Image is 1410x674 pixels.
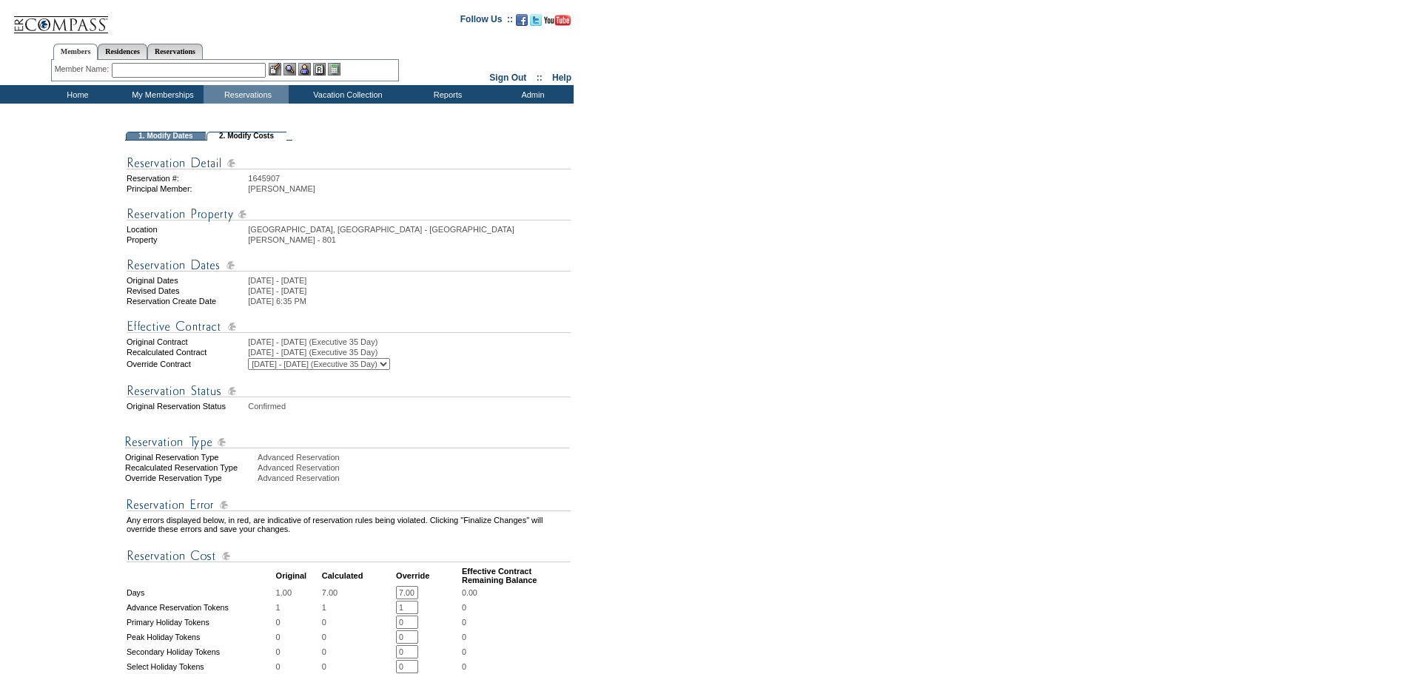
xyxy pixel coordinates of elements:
td: 1. Modify Dates [126,132,206,141]
td: Reservations [204,85,289,104]
td: Secondary Holiday Tokens [127,645,275,658]
a: Become our fan on Facebook [516,18,528,27]
td: 0 [322,630,395,644]
div: Override Reservation Type [125,474,256,482]
td: Admin [489,85,574,104]
div: Advanced Reservation [258,463,572,472]
img: b_calculator.gif [328,63,340,75]
td: 1645907 [248,174,571,183]
td: Follow Us :: [460,13,513,30]
td: Recalculated Contract [127,348,246,357]
td: 0 [276,660,320,673]
td: Reservation Create Date [127,297,246,306]
td: Override Contract [127,358,246,370]
img: Impersonate [298,63,311,75]
img: Subscribe to our YouTube Channel [544,15,571,26]
td: Calculated [322,567,395,584]
td: My Memberships [118,85,204,104]
span: 0.00 [462,588,477,597]
td: Original [276,567,320,584]
td: Override [396,567,460,584]
span: 0 [462,633,466,641]
img: Reservation Detail [127,154,571,172]
td: [DATE] 6:35 PM [248,297,571,306]
td: 0 [276,616,320,629]
td: Confirmed [248,402,571,411]
span: 0 [462,618,466,627]
div: Recalculated Reservation Type [125,463,256,472]
td: [PERSON_NAME] - 801 [248,235,571,244]
td: Reservation #: [127,174,246,183]
td: Any errors displayed below, in red, are indicative of reservation rules being violated. Clicking ... [127,516,571,533]
div: Advanced Reservation [258,453,572,462]
td: 1.00 [276,586,320,599]
td: 7.00 [322,586,395,599]
img: Reservation Errors [127,496,571,514]
img: View [283,63,296,75]
td: 0 [322,616,395,629]
img: b_edit.gif [269,63,281,75]
img: Reservation Property [127,205,571,223]
td: Vacation Collection [289,85,403,104]
td: [GEOGRAPHIC_DATA], [GEOGRAPHIC_DATA] - [GEOGRAPHIC_DATA] [248,225,571,234]
img: Compass Home [13,4,109,34]
td: Peak Holiday Tokens [127,630,275,644]
td: [PERSON_NAME] [248,184,571,193]
div: Original Reservation Type [125,453,256,462]
span: :: [537,73,543,83]
td: Principal Member: [127,184,246,193]
a: Members [53,44,98,60]
td: Revised Dates [127,286,246,295]
td: [DATE] - [DATE] [248,286,571,295]
div: Advanced Reservation [258,474,572,482]
img: Effective Contract [127,317,571,336]
td: 0 [322,645,395,658]
img: Reservation Type [125,433,569,451]
td: Days [127,586,275,599]
span: 0 [462,603,466,612]
span: 0 [462,647,466,656]
td: 2. Modify Costs [207,132,286,141]
td: Select Holiday Tokens [127,660,275,673]
a: Follow us on Twitter [530,18,542,27]
img: Reservation Cost [127,547,571,565]
img: Reservations [313,63,326,75]
td: Reports [403,85,489,104]
td: [DATE] - [DATE] [248,276,571,285]
img: Reservation Dates [127,256,571,274]
td: 1 [276,601,320,614]
td: [DATE] - [DATE] (Executive 35 Day) [248,348,571,357]
td: Original Reservation Status [127,402,246,411]
span: 0 [462,662,466,671]
td: 0 [322,660,395,673]
td: Home [33,85,118,104]
td: 1 [322,601,395,614]
td: Effective Contract Remaining Balance [462,567,571,584]
td: 0 [276,630,320,644]
a: Help [552,73,571,83]
td: [DATE] - [DATE] (Executive 35 Day) [248,337,571,346]
td: Original Contract [127,337,246,346]
td: Primary Holiday Tokens [127,616,275,629]
a: Reservations [147,44,203,59]
a: Subscribe to our YouTube Channel [544,18,571,27]
img: Become our fan on Facebook [516,14,528,26]
img: Reservation Status [127,382,571,400]
td: Property [127,235,246,244]
div: Member Name: [55,63,112,75]
td: 0 [276,645,320,658]
td: Advance Reservation Tokens [127,601,275,614]
td: Original Dates [127,276,246,285]
img: Follow us on Twitter [530,14,542,26]
a: Residences [98,44,147,59]
a: Sign Out [489,73,526,83]
td: Location [127,225,246,234]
